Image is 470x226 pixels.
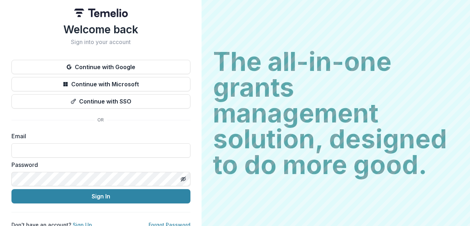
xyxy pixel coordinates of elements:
[11,94,190,109] button: Continue with SSO
[74,9,128,17] img: Temelio
[11,189,190,203] button: Sign In
[11,77,190,91] button: Continue with Microsoft
[11,60,190,74] button: Continue with Google
[11,23,190,36] h1: Welcome back
[11,39,190,45] h2: Sign into your account
[11,160,186,169] label: Password
[11,132,186,140] label: Email
[178,173,189,185] button: Toggle password visibility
